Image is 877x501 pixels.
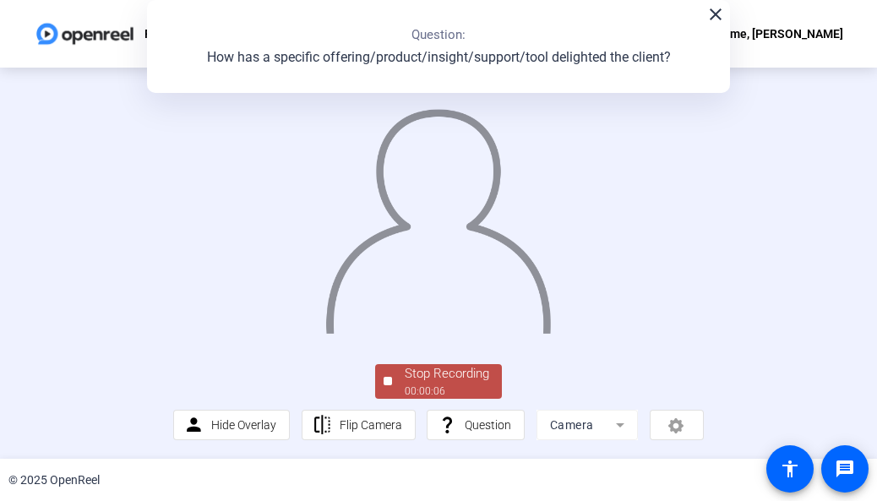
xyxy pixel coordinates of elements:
[34,17,136,51] img: OpenReel logo
[427,410,525,440] button: Question
[697,24,843,44] div: Welcome, [PERSON_NAME]
[411,25,466,45] p: Question:
[207,47,671,68] p: How has a specific offering/product/insight/support/tool delighted the client?
[405,364,489,384] div: Stop Recording
[835,459,855,479] mat-icon: message
[324,95,553,334] img: overlay
[405,384,489,399] div: 00:00:06
[437,415,458,436] mat-icon: question_mark
[183,415,204,436] mat-icon: person
[340,418,402,432] span: Flip Camera
[8,471,100,489] div: © 2025 OpenReel
[302,410,416,440] button: Flip Camera
[144,24,389,44] p: Retaining Licensed Users Self Service Shoots
[211,418,276,432] span: Hide Overlay
[780,459,800,479] mat-icon: accessibility
[375,364,502,399] button: Stop Recording00:00:06
[705,4,726,25] mat-icon: close
[173,410,290,440] button: Hide Overlay
[465,418,511,432] span: Question
[312,415,333,436] mat-icon: flip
